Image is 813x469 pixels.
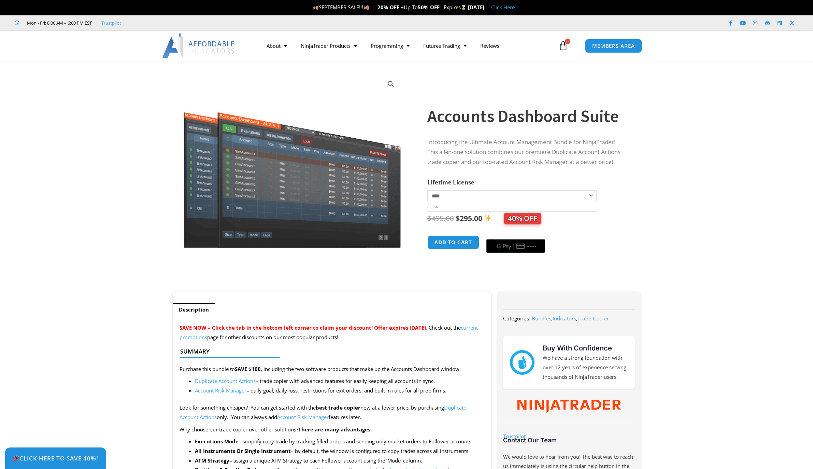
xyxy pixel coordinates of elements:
[510,350,534,375] img: mark thumbs good 43913 | Affordable Indicators – NinjaTrader
[491,4,515,11] a: Click Here
[592,43,635,49] span: MEMBERS AREA
[418,4,440,11] strong: 50% OFF
[13,455,98,461] span: Click Here to save 40%!
[504,213,541,224] span: 40% OFF
[364,5,369,10] img: 🍂
[416,38,473,54] a: Futures Trading
[385,78,397,90] a: View full-screen image gallery
[313,4,468,11] span: SEPTEMBER SALE!!! Up To | Expires
[260,38,294,54] a: About
[427,104,627,128] h1: Accounts Dashboard Suite
[316,404,360,411] strong: best trade copier
[195,376,484,386] li: – trade copier with advanced features for easily keeping all accounts in sync.
[427,205,438,209] a: Clear options
[13,455,19,461] img: 🎉
[180,425,484,434] p: Why choose our trade copier over other solutions?
[313,5,318,10] img: 🍂
[468,4,484,11] strong: [DATE]
[101,19,121,27] a: Trustpilot
[235,365,261,372] strong: SAVE $100
[180,324,427,331] span: SAVE NOW – Click the tab in the bottom left corner to claim your discount! Offer expires [DATE].
[486,239,545,253] button: Buy with GPay
[484,215,491,222] img: ✨
[503,315,530,322] span: Categories:
[503,433,526,440] a: Trustpilot
[294,38,364,54] a: NinjaTrader Products
[427,213,454,223] bdi: 495.00
[195,446,484,456] li: – by default, the window is configured to copy trades across all instruments.
[195,377,256,384] a: Duplicate Account Actions
[456,213,482,223] bdi: 295.00
[180,364,484,374] p: Purchase this bundle to , including the two software products that make up the Accounts Dashboard...
[377,4,404,11] strong: 20% OFF +
[527,244,537,249] text: ••••••
[503,436,635,444] h3: Contact Our Team
[543,353,628,382] p: We have a strong foundation with over 12 years of experience serving thousands of NinjaTrader users.
[517,400,620,413] img: NinjaTrader Wordmark color RGB | Affordable Indicators – NinjaTrader
[548,36,578,56] a: 0
[260,38,557,54] nav: Menu
[532,315,609,322] span: , ,
[195,387,246,394] a: Account Risk Manager
[461,5,466,10] img: ⌛
[565,39,570,44] span: 0
[577,315,609,322] a: Trade Copier
[277,414,329,420] a: Account Risk Manager
[543,343,628,353] h3: Buy With Confidence
[553,315,576,322] a: Indicators
[162,33,236,58] img: LogoAI | Affordable Indicators – NinjaTrader
[456,213,460,223] span: $
[427,178,474,186] label: Lifetime License
[427,235,479,249] button: Add to cart
[183,73,402,248] img: Screenshot 2024-08-26 155710eeeee
[485,234,546,235] iframe: Secure payment input frame
[585,39,642,53] a: MEMBERS AREA
[427,137,627,167] p: Introducing the Ultimate Account Management Bundle for NinjaTrader! This all-in-one solution comb...
[427,213,431,223] span: $
[473,38,506,54] a: Reviews
[195,437,484,446] li: – simplify copy trade by tracking filled orders and sending only market orders to Follower accounts.
[298,426,372,433] strong: There are many advantages.
[180,403,484,422] p: Look for something cheaper? You can get started with the now at a lower price, by purchasing only...
[5,447,106,469] a: 🎉Click Here to save 40%!
[25,19,92,27] span: Mon - Fri: 8:00 AM – 6:00 PM EST
[180,323,484,342] p: Check out the page for other discounts on our most popular products!
[180,348,478,355] h4: Summary
[173,303,215,316] a: Description
[364,38,416,54] a: Programming
[532,315,551,322] a: Bundles
[195,386,484,396] li: – daily goal, daily loss, restrictions for exit orders, and built in rules for all prop firms.
[195,438,239,445] strong: Executions Mode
